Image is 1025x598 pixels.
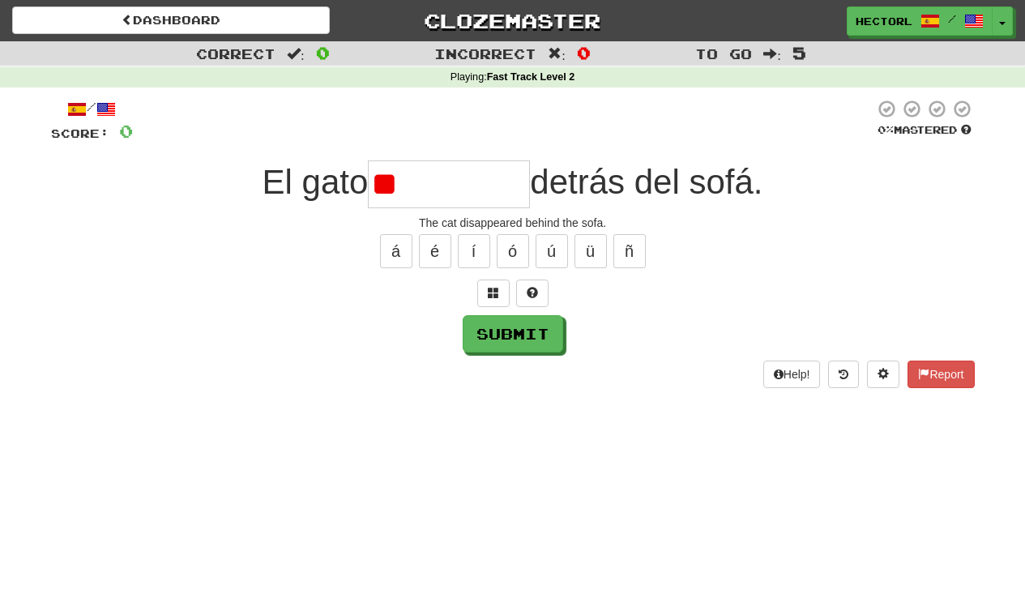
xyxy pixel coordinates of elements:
[463,315,563,352] button: Submit
[12,6,330,34] a: Dashboard
[458,234,490,268] button: í
[763,361,821,388] button: Help!
[878,123,894,136] span: 0 %
[316,43,330,62] span: 0
[477,280,510,307] button: Switch sentence to multiple choice alt+p
[874,123,975,138] div: Mastered
[380,234,412,268] button: á
[287,47,305,61] span: :
[419,234,451,268] button: é
[577,43,591,62] span: 0
[613,234,646,268] button: ñ
[828,361,859,388] button: Round history (alt+y)
[792,43,806,62] span: 5
[548,47,566,61] span: :
[51,215,975,231] div: The cat disappeared behind the sofa.
[263,163,369,201] span: El gato
[51,99,133,119] div: /
[530,163,762,201] span: detrás del sofá.
[434,45,536,62] span: Incorrect
[574,234,607,268] button: ü
[487,71,575,83] strong: Fast Track Level 2
[119,121,133,141] span: 0
[856,14,912,28] span: hectorl
[695,45,752,62] span: To go
[196,45,275,62] span: Correct
[847,6,993,36] a: hectorl /
[51,126,109,140] span: Score:
[516,280,549,307] button: Single letter hint - you only get 1 per sentence and score half the points! alt+h
[948,13,956,24] span: /
[497,234,529,268] button: ó
[536,234,568,268] button: ú
[908,361,974,388] button: Report
[763,47,781,61] span: :
[354,6,672,35] a: Clozemaster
